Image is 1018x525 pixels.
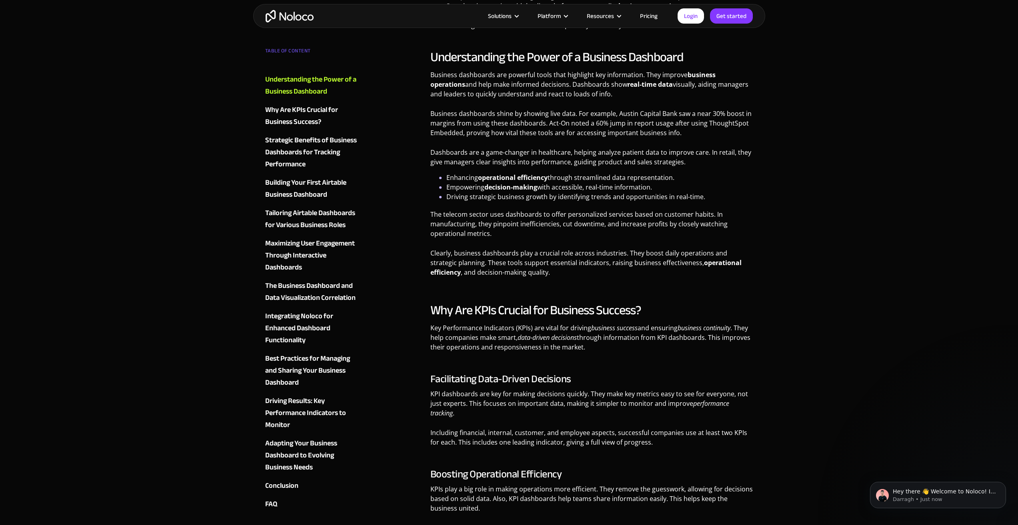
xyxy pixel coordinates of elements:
a: Maximizing User Engagement Through Interactive Dashboards [265,238,362,273]
a: Driving Results: Key Performance Indicators to Monitor [265,395,362,431]
a: Strategic Benefits of Business Dashboards for Tracking Performance [265,134,362,170]
em: performance tracking [430,399,729,417]
p: Business dashboards shine by showing live data. For example, Austin Capital Bank saw a near 30% b... [430,109,753,144]
a: The Business Dashboard and Data Visualization Correlation [265,280,362,304]
div: Resources [577,11,630,21]
a: Why Are KPIs Crucial for Business Success? [265,104,362,128]
div: Resources [587,11,614,21]
p: Clearly, business dashboards play a crucial role across industries. They boost daily operations a... [430,248,753,283]
a: Adapting Your Business Dashboard to Evolving Business Needs [265,437,362,473]
a: Get started [710,8,753,24]
a: Login [678,8,704,24]
a: Tailoring Airtable Dashboards for Various Business Roles [265,207,362,231]
li: Enhancing through streamlined data representation. [446,173,753,182]
em: data-driven decisions [518,333,577,342]
a: Integrating Noloco for Enhanced Dashboard Functionality [265,310,362,346]
strong: decision-making [484,183,537,192]
p: Business dashboards are powerful tools that highlight key information. They improve and help make... [430,70,753,105]
div: Platform [528,11,577,21]
a: Best Practices for Managing and Sharing Your Business Dashboard [265,353,362,389]
a: FAQ [265,498,362,510]
div: Conclusion [265,480,298,492]
em: business continuity [678,323,730,332]
iframe: Intercom notifications message [858,465,1018,521]
strong: operational efficiency [478,173,548,182]
a: Understanding the Power of a Business Dashboard [265,74,362,98]
div: TABLE OF CONTENT [265,45,362,61]
p: Dashboards are a game-changer in healthcare, helping analyze patient data to improve care. In ret... [430,148,753,173]
div: Platform [538,11,561,21]
em: business success [591,323,638,332]
strong: business operations [430,70,716,89]
a: home [266,10,314,22]
a: Pricing [630,11,668,21]
h2: Understanding the Power of a Business Dashboard [430,49,753,65]
a: Conclusion [265,480,362,492]
div: Solutions [488,11,512,21]
strong: real-time data [627,80,673,89]
h3: Boosting Operational Efficiency [430,468,753,480]
div: FAQ [265,498,277,510]
li: Empowering with accessible, real-time information. [446,182,753,192]
p: Including financial, internal, customer, and employee aspects, successful companies use at least ... [430,428,753,453]
li: Driving strategic business growth by identifying trends and opportunities in real-time. [446,192,753,202]
h2: Why Are KPIs Crucial for Business Success? [430,302,753,318]
strong: operational efficiency [430,258,742,277]
p: KPIs play a big role in making operations more efficient. They remove the guesswork, allowing for... [430,484,753,519]
p: The telecom sector uses dashboards to offer personalized services based on customer habits. In ma... [430,210,753,244]
a: Building Your First Airtable Business Dashboard [265,177,362,201]
p: KPI dashboards are key for making decisions quickly. They make key metrics easy to see for everyo... [430,389,753,424]
h3: Facilitating Data-Driven Decisions [430,373,753,385]
div: Solutions [478,11,528,21]
p: Key Performance Indicators (KPIs) are vital for driving and ensuring . They help companies make s... [430,323,753,358]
